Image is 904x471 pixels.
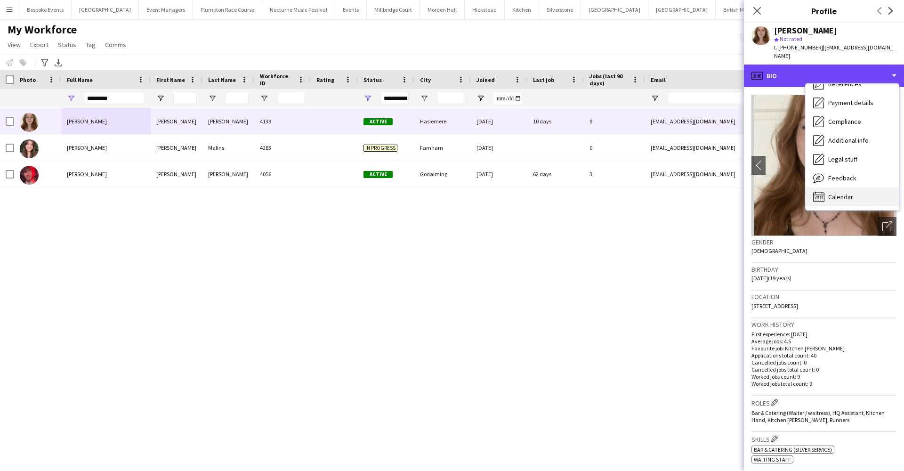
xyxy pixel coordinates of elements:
span: [PERSON_NAME] [67,171,107,178]
button: Open Filter Menu [208,94,217,103]
button: Morden Hall [420,0,465,19]
span: Tag [86,41,96,49]
span: [DEMOGRAPHIC_DATA] [751,247,807,254]
span: Calendar [828,193,853,201]
div: 62 days [527,161,584,187]
a: Comms [101,39,130,51]
div: 3 [584,161,645,187]
span: Last job [533,76,554,83]
span: Payment details [828,98,873,107]
p: First experience: [DATE] [751,331,896,338]
div: [EMAIL_ADDRESS][DOMAIN_NAME] [645,135,833,161]
p: Cancelled jobs count: 0 [751,359,896,366]
h3: Location [751,292,896,301]
button: Open Filter Menu [67,94,75,103]
div: [DATE] [471,135,527,161]
button: [GEOGRAPHIC_DATA] [72,0,139,19]
span: [PERSON_NAME] [67,118,107,125]
p: Average jobs: 4.5 [751,338,896,345]
img: Madeleine Malins [20,139,39,158]
div: 10 days [527,108,584,134]
div: Compliance [806,112,899,131]
span: Export [30,41,48,49]
div: Malins [202,135,254,161]
input: City Filter Input [437,93,465,104]
div: 9 [584,108,645,134]
h3: Birthday [751,265,896,274]
h3: Skills [751,434,896,444]
img: Madeleine Manning [20,166,39,185]
div: [PERSON_NAME] [151,161,202,187]
p: Cancelled jobs total count: 0 [751,366,896,373]
div: 4139 [254,108,311,134]
div: [EMAIL_ADDRESS][DOMAIN_NAME] [645,161,833,187]
div: [PERSON_NAME] [151,108,202,134]
button: Plumpton Race Course [193,0,262,19]
button: Open Filter Menu [476,94,485,103]
div: 4056 [254,161,311,187]
p: Favourite job: Kitchen [PERSON_NAME] [751,345,896,352]
button: Open Filter Menu [260,94,268,103]
div: 0 [584,135,645,161]
span: View [8,41,21,49]
span: Last Name [208,76,236,83]
span: [DATE] (19 years) [751,275,791,282]
span: Photo [20,76,36,83]
input: Workforce ID Filter Input [277,93,305,104]
div: [DATE] [471,161,527,187]
div: Farnham [414,135,471,161]
button: Open Filter Menu [651,94,659,103]
p: Applications total count: 40 [751,352,896,359]
button: [GEOGRAPHIC_DATA] [581,0,648,19]
h3: Roles [751,398,896,407]
div: Payment details [806,93,899,112]
div: [PERSON_NAME] [202,108,254,134]
input: Joined Filter Input [493,93,522,104]
button: Event Managers [139,0,193,19]
a: Tag [82,39,99,51]
span: Waiting Staff [754,456,791,463]
button: British Motor Show [716,0,775,19]
span: City [420,76,431,83]
div: Godalming [414,161,471,187]
div: Additional info [806,131,899,150]
span: Active [363,171,393,178]
span: Full Name [67,76,93,83]
span: References [828,80,862,88]
span: In progress [363,145,397,152]
button: Silverstone [539,0,581,19]
span: Workforce ID [260,73,294,87]
span: Comms [105,41,126,49]
div: [EMAIL_ADDRESS][DOMAIN_NAME] [645,108,833,134]
div: Calendar [806,187,899,206]
div: Open photos pop-in [878,217,896,236]
h3: Profile [744,5,904,17]
p: Worked jobs total count: 9 [751,380,896,387]
button: [GEOGRAPHIC_DATA] [648,0,716,19]
div: [PERSON_NAME] [774,26,837,35]
span: Not rated [780,35,802,42]
a: Export [26,39,52,51]
div: [PERSON_NAME] [151,135,202,161]
span: [STREET_ADDRESS] [751,302,798,309]
button: Bespoke Events [19,0,72,19]
span: Feedback [828,174,856,182]
div: Haslemere [414,108,471,134]
span: Status [363,76,382,83]
app-action-btn: Advanced filters [39,57,50,68]
button: Kitchen [505,0,539,19]
img: Madeleine Guidi [20,113,39,132]
span: Compliance [828,117,861,126]
span: My Workforce [8,23,77,37]
span: t. [PHONE_NUMBER] [774,44,823,51]
div: [DATE] [471,108,527,134]
span: Status [58,41,76,49]
span: Active [363,118,393,125]
button: Millbridge Court [367,0,420,19]
h3: Gender [751,238,896,246]
button: Nocturne Music Festival [262,0,335,19]
span: | [EMAIL_ADDRESS][DOMAIN_NAME] [774,44,893,59]
a: Status [54,39,80,51]
span: Bar & Catering (Silver service) [754,446,832,453]
div: Legal stuff [806,150,899,169]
